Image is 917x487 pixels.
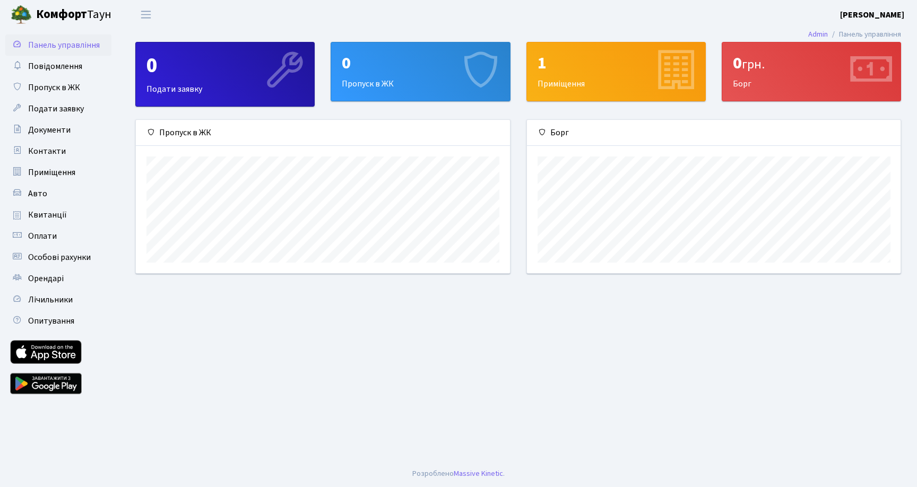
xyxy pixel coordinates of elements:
span: Авто [28,188,47,199]
span: Лічильники [28,294,73,306]
a: Приміщення [5,162,111,183]
div: Подати заявку [136,42,314,106]
a: Massive Kinetic [454,468,503,479]
span: Приміщення [28,167,75,178]
span: Особові рахунки [28,251,91,263]
div: Приміщення [527,42,705,101]
div: Борг [527,120,901,146]
span: Документи [28,124,71,136]
a: Квитанції [5,204,111,225]
a: Admin [808,29,828,40]
a: 1Приміщення [526,42,706,101]
li: Панель управління [828,29,901,40]
img: logo.png [11,4,32,25]
nav: breadcrumb [792,23,917,46]
div: Борг [722,42,901,101]
div: Пропуск в ЖК [136,120,510,146]
span: Опитування [28,315,74,327]
span: Панель управління [28,39,100,51]
a: 0Подати заявку [135,42,315,107]
span: Подати заявку [28,103,84,115]
a: Оплати [5,225,111,247]
button: Переключити навігацію [133,6,159,23]
b: Комфорт [36,6,87,23]
a: Документи [5,119,111,141]
a: [PERSON_NAME] [840,8,904,21]
span: Таун [36,6,111,24]
div: 1 [538,53,695,73]
a: Особові рахунки [5,247,111,268]
span: Оплати [28,230,57,242]
a: Лічильники [5,289,111,310]
span: грн. [742,55,765,74]
a: Панель управління [5,34,111,56]
a: Авто [5,183,111,204]
a: Контакти [5,141,111,162]
div: Розроблено . [412,468,505,480]
span: Контакти [28,145,66,157]
div: 0 [342,53,499,73]
span: Орендарі [28,273,64,284]
span: Квитанції [28,209,67,221]
div: 0 [146,53,304,79]
a: Повідомлення [5,56,111,77]
div: Пропуск в ЖК [331,42,509,101]
a: Орендарі [5,268,111,289]
div: 0 [733,53,890,73]
a: Подати заявку [5,98,111,119]
b: [PERSON_NAME] [840,9,904,21]
a: Пропуск в ЖК [5,77,111,98]
a: Опитування [5,310,111,332]
span: Пропуск в ЖК [28,82,80,93]
span: Повідомлення [28,60,82,72]
a: 0Пропуск в ЖК [331,42,510,101]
